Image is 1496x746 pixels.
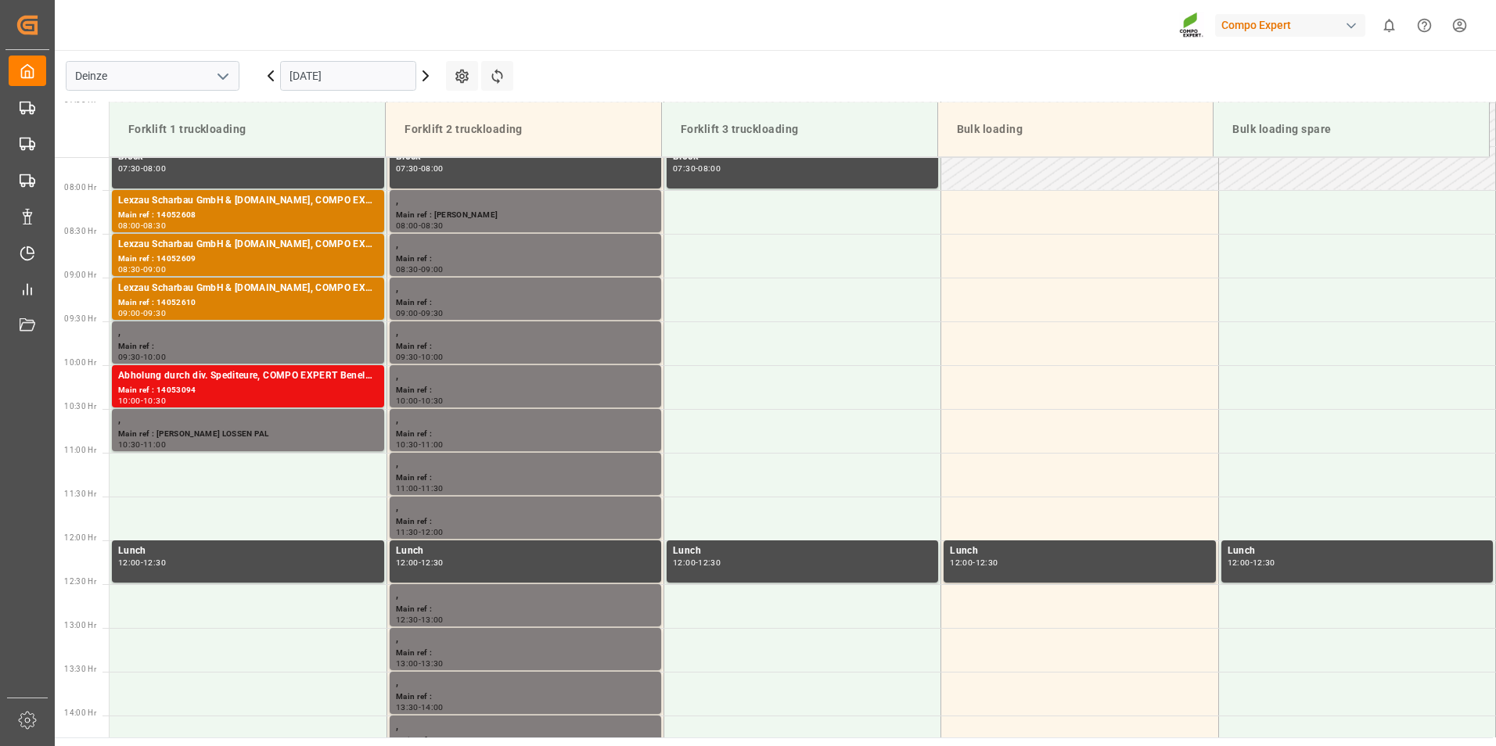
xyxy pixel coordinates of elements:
div: 08:00 [118,222,141,229]
span: 12:30 Hr [64,577,96,586]
div: 08:00 [421,165,444,172]
div: 10:00 [421,353,444,360]
div: Main ref : 14052608 [118,209,378,222]
span: 14:00 Hr [64,708,96,717]
div: , [396,587,655,603]
div: - [419,529,421,536]
div: , [396,500,655,515]
div: , [396,281,655,296]
div: 07:30 [396,165,419,172]
img: Screenshot%202023-09-29%20at%2010.02.21.png_1712312052.png [1179,12,1204,39]
div: 08:30 [118,266,141,273]
div: 12:00 [118,559,141,566]
div: , [396,193,655,209]
div: Main ref : [396,515,655,529]
div: 10:30 [143,397,166,404]
div: - [141,222,143,229]
div: 12:00 [673,559,696,566]
div: - [973,559,975,566]
span: 11:30 Hr [64,490,96,498]
span: 10:00 Hr [64,358,96,367]
div: 08:30 [143,222,166,229]
div: , [396,237,655,253]
div: 08:00 [143,165,166,172]
span: 13:00 Hr [64,621,96,629]
span: 08:00 Hr [64,183,96,192]
div: Lunch [1228,543,1487,559]
div: Main ref : [396,296,655,310]
div: Lexzau Scharbau GmbH & [DOMAIN_NAME], COMPO EXPERT Benelux N.V. [118,281,378,296]
div: - [141,266,143,273]
div: 10:00 [396,397,419,404]
div: 13:00 [421,616,444,623]
div: 13:30 [421,660,444,667]
div: Lunch [950,543,1209,559]
div: 12:30 [421,559,444,566]
div: Main ref : [396,690,655,704]
div: 13:30 [396,704,419,711]
div: 12:00 [421,529,444,536]
div: 09:30 [118,353,141,360]
span: 09:30 Hr [64,314,96,323]
div: - [419,441,421,448]
div: - [419,704,421,711]
span: 09:00 Hr [64,271,96,279]
div: 09:30 [143,310,166,317]
div: 10:30 [396,441,419,448]
div: Abholung durch div. Spediteure, COMPO EXPERT Benelux N.V. [118,368,378,384]
div: 08:00 [396,222,419,229]
div: - [419,266,421,273]
div: Compo Expert [1215,14,1365,37]
input: DD.MM.YYYY [280,61,416,91]
div: - [141,397,143,404]
span: 12:00 Hr [64,533,96,542]
div: - [141,353,143,360]
div: Forklift 1 truckloading [122,115,372,144]
div: Lunch [396,543,655,559]
button: Compo Expert [1215,10,1372,40]
div: 09:30 [396,353,419,360]
span: 11:00 Hr [64,446,96,454]
div: , [396,631,655,647]
div: , [118,412,378,428]
span: 10:30 Hr [64,402,96,411]
div: 10:30 [118,441,141,448]
div: 09:00 [143,266,166,273]
div: - [141,441,143,448]
div: 10:00 [118,397,141,404]
div: 10:00 [143,353,166,360]
div: 07:30 [673,165,696,172]
div: Lexzau Scharbau GmbH & [DOMAIN_NAME], COMPO EXPERT Benelux N.V. [118,237,378,253]
input: Type to search/select [66,61,239,91]
div: Forklift 3 truckloading [674,115,925,144]
div: , [396,412,655,428]
div: - [141,165,143,172]
div: 09:30 [421,310,444,317]
div: - [419,485,421,492]
span: 13:30 Hr [64,665,96,673]
button: show 0 new notifications [1372,8,1407,43]
div: Bulk loading spare [1226,115,1476,144]
div: 12:30 [976,559,998,566]
div: Main ref : [396,603,655,616]
button: open menu [210,64,234,88]
div: 11:00 [421,441,444,448]
div: Main ref : [396,340,655,353]
div: - [419,397,421,404]
div: , [118,325,378,340]
div: - [419,660,421,667]
div: - [696,559,698,566]
div: Main ref : [396,253,655,266]
div: 14:00 [421,704,444,711]
div: - [696,165,698,172]
div: Forklift 2 truckloading [398,115,649,144]
div: Main ref : 14052610 [118,296,378,310]
div: 11:30 [421,485,444,492]
div: 09:00 [421,266,444,273]
div: , [396,325,655,340]
div: Main ref : [118,340,378,353]
div: - [419,616,421,623]
div: 08:00 [698,165,721,172]
div: Main ref : [PERSON_NAME] [396,209,655,222]
div: 08:30 [421,222,444,229]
